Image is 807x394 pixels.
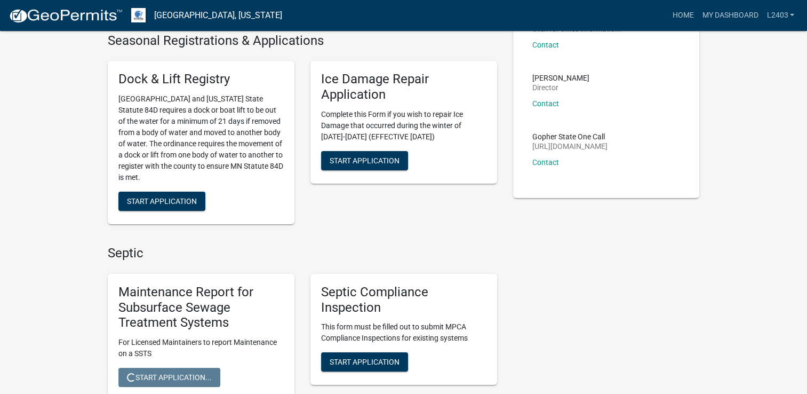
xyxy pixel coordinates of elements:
[321,321,486,344] p: This form must be filled out to submit MPCA Compliance Inspections for existing systems
[532,133,608,140] p: Gopher State One Call
[108,246,497,261] h4: Septic
[532,99,559,108] a: Contact
[131,8,146,22] img: Otter Tail County, Minnesota
[154,6,282,25] a: [GEOGRAPHIC_DATA], [US_STATE]
[321,72,486,103] h5: Ice Damage Repair Application
[532,143,608,150] p: [URL][DOMAIN_NAME]
[321,352,408,372] button: Start Application
[532,74,589,82] p: [PERSON_NAME]
[330,156,399,164] span: Start Application
[118,93,284,183] p: [GEOGRAPHIC_DATA] and [US_STATE] State Statute 84D requires a dock or boat lift to be out of the ...
[127,197,197,206] span: Start Application
[127,373,212,382] span: Start Application...
[118,337,284,359] p: For Licensed Maintainers to report Maintenance on a SSTS
[118,192,205,211] button: Start Application
[321,285,486,316] h5: Septic Compliance Inspection
[118,72,284,87] h5: Dock & Lift Registry
[668,5,698,26] a: Home
[118,285,284,330] h5: Maintenance Report for Subsurface Sewage Treatment Systems
[321,151,408,170] button: Start Application
[532,41,559,49] a: Contact
[118,368,220,387] button: Start Application...
[532,84,589,91] p: Director
[330,358,399,366] span: Start Application
[321,109,486,143] p: Complete this Form if you wish to repair Ice Damage that occurred during the winter of [DATE]-[DA...
[532,158,559,167] a: Contact
[698,5,762,26] a: My Dashboard
[108,33,497,49] h4: Seasonal Registrations & Applications
[762,5,798,26] a: L2403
